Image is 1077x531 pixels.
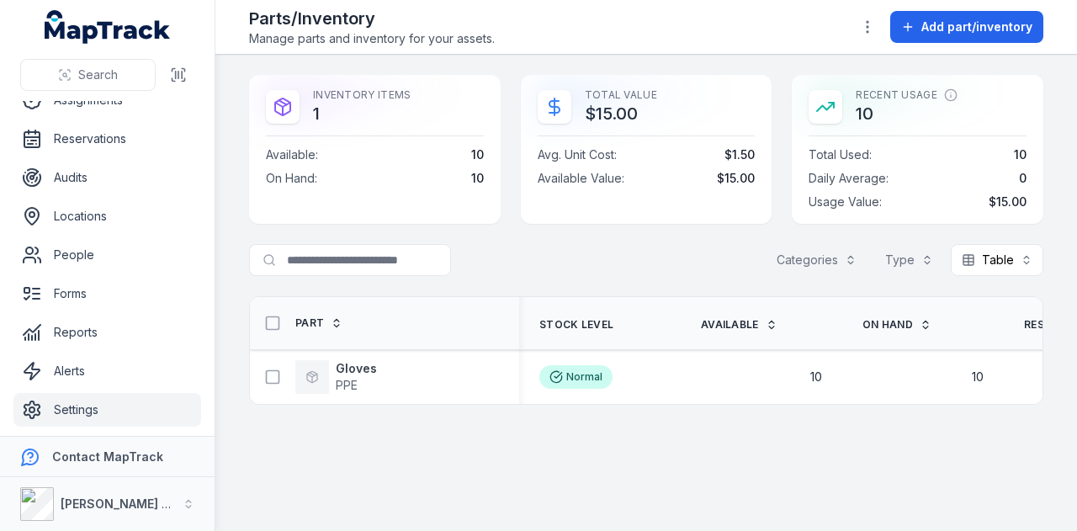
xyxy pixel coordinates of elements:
[13,393,201,427] a: Settings
[539,318,613,332] span: Stock Level
[61,496,199,511] strong: [PERSON_NAME] Group
[13,199,201,233] a: Locations
[45,10,171,44] a: MapTrack
[13,122,201,156] a: Reservations
[809,170,889,187] span: Daily Average :
[890,11,1043,43] button: Add part/inventory
[972,369,984,385] span: 10
[20,59,156,91] button: Search
[249,30,495,47] span: Manage parts and inventory for your assets.
[766,244,867,276] button: Categories
[13,277,201,311] a: Forms
[295,316,324,330] span: Part
[809,146,872,163] span: Total Used :
[862,318,931,332] a: On hand
[1014,146,1027,163] span: 10
[266,170,317,187] span: On Hand :
[295,360,377,394] a: GlovesPPE
[809,194,882,210] span: Usage Value :
[539,365,613,389] div: Normal
[78,66,118,83] span: Search
[810,369,822,385] span: 10
[13,316,201,349] a: Reports
[538,146,617,163] span: Avg. Unit Cost :
[717,170,755,187] span: $15.00
[13,238,201,272] a: People
[921,19,1032,35] span: Add part/inventory
[951,244,1043,276] button: Table
[336,360,377,377] strong: Gloves
[336,378,358,392] span: PPE
[13,354,201,388] a: Alerts
[701,318,759,332] span: Available
[538,170,624,187] span: Available Value :
[862,318,913,332] span: On hand
[52,449,163,464] strong: Contact MapTrack
[724,146,755,163] span: $1.50
[989,194,1027,210] span: $15.00
[1019,170,1027,187] span: 0
[249,7,495,30] h2: Parts/Inventory
[295,316,342,330] a: Part
[13,161,201,194] a: Audits
[874,244,944,276] button: Type
[471,170,484,187] span: 10
[266,146,318,163] span: Available :
[701,318,777,332] a: Available
[471,146,484,163] span: 10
